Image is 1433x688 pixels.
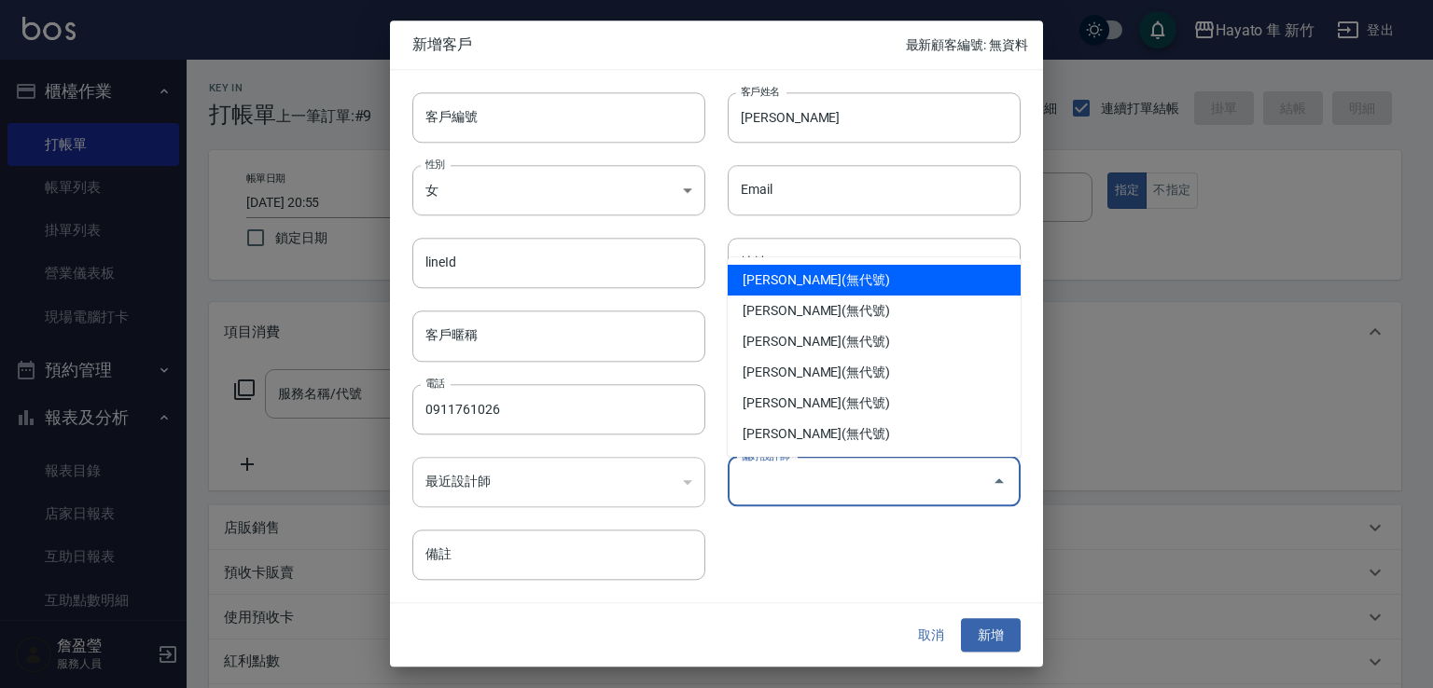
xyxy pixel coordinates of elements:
li: [PERSON_NAME](無代號) [728,296,1021,326]
span: 新增客戶 [412,35,906,54]
label: 偏好設計師 [741,448,789,462]
label: 客戶姓名 [741,84,780,98]
button: 取消 [901,618,961,653]
button: Close [984,467,1014,497]
li: [PERSON_NAME](無代號) [728,419,1021,449]
label: 電話 [425,376,445,390]
li: [PERSON_NAME](無代號) [728,326,1021,357]
li: [PERSON_NAME](無代號) [728,357,1021,388]
p: 最新顧客編號: 無資料 [906,35,1028,55]
li: [PERSON_NAME](無代號) [728,265,1021,296]
label: 性別 [425,157,445,171]
div: 女 [412,165,705,215]
button: 新增 [961,618,1021,653]
li: [PERSON_NAME](無代號) [728,388,1021,419]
